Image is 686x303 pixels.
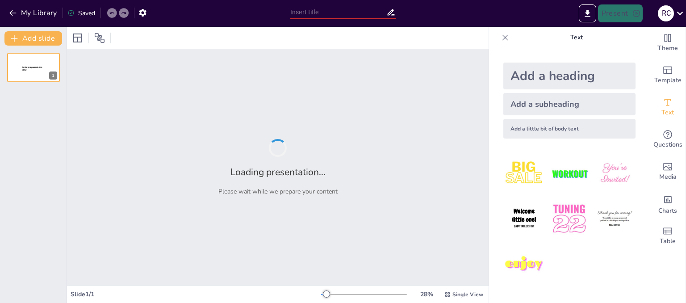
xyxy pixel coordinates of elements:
[7,53,60,82] div: 1
[416,290,437,299] div: 28 %
[94,33,105,43] span: Position
[661,108,674,118] span: Text
[4,31,62,46] button: Add slide
[594,198,636,240] img: 6.jpeg
[512,27,641,48] p: Text
[594,153,636,194] img: 3.jpeg
[598,4,643,22] button: Present
[67,9,95,17] div: Saved
[658,5,674,21] div: R C
[503,244,545,285] img: 7.jpeg
[650,59,686,91] div: Add ready made slides
[657,43,678,53] span: Theme
[71,31,85,45] div: Layout
[49,72,57,80] div: 1
[503,198,545,240] img: 4.jpeg
[548,153,590,194] img: 2.jpeg
[7,6,61,20] button: My Library
[22,66,42,71] span: Sendsteps presentation editor
[650,156,686,188] div: Add images, graphics, shapes or video
[659,172,677,182] span: Media
[503,119,636,139] div: Add a little bit of body text
[71,290,321,299] div: Slide 1 / 1
[658,206,677,216] span: Charts
[653,140,682,150] span: Questions
[650,123,686,156] div: Get real-time input from your audience
[650,27,686,59] div: Change the overall theme
[548,198,590,240] img: 5.jpeg
[650,91,686,123] div: Add text boxes
[218,187,338,196] p: Please wait while we prepare your content
[230,166,326,178] h2: Loading presentation...
[650,188,686,220] div: Add charts and graphs
[660,236,676,246] span: Table
[658,4,674,22] button: R C
[654,76,682,85] span: Template
[579,4,596,22] button: Export to PowerPoint
[503,153,545,194] img: 1.jpeg
[650,220,686,252] div: Add a table
[503,93,636,115] div: Add a subheading
[290,6,386,19] input: Insert title
[452,291,483,298] span: Single View
[503,63,636,89] div: Add a heading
